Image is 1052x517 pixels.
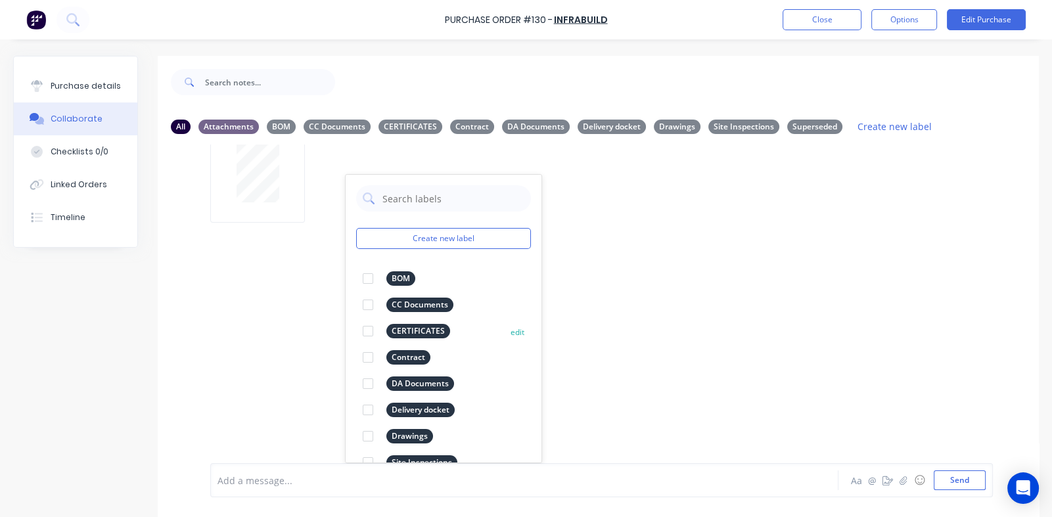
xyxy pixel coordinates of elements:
div: CERTIFICATES [378,120,442,134]
div: BOM [267,120,296,134]
div: Contract [386,350,430,365]
button: Create new label [356,228,531,249]
div: Purchase details [51,80,121,92]
div: Timeline [51,212,85,223]
div: Delivery docket [578,120,646,134]
a: Infrabuild [554,13,608,26]
button: Collaborate [14,102,137,135]
div: Purchase Order #130 - [445,13,553,27]
input: Search notes... [205,69,335,95]
button: Checklists 0/0 [14,135,137,168]
div: BOM [386,271,415,286]
button: Send [934,470,986,490]
div: Delivery docket [386,403,455,417]
button: Options [871,9,937,30]
button: Create new label [850,118,938,135]
img: Factory [26,10,46,30]
div: CC Documents [304,120,371,134]
button: Edit Purchase [947,9,1026,30]
div: Drawings [654,120,700,134]
div: CC Documents [386,298,453,312]
div: Open Intercom Messenger [1007,472,1039,504]
div: Attachments [198,120,259,134]
div: DA Documents [502,120,570,134]
div: Contract [450,120,494,134]
div: Drawings [386,429,433,443]
div: Linked Orders [51,179,107,191]
button: ☺ [911,472,927,488]
div: Checklists 0/0 [51,146,108,158]
button: Linked Orders [14,168,137,201]
button: Close [783,9,861,30]
div: Collaborate [51,113,103,125]
div: DA Documents [386,376,454,391]
div: Site Inspections [708,120,779,134]
button: Purchase details [14,70,137,102]
input: Search labels [381,185,524,212]
div: Superseded [787,120,842,134]
div: CERTIFICATES [386,324,450,338]
button: @ [864,472,880,488]
button: Aa [848,472,864,488]
div: All [171,120,191,134]
button: Timeline [14,201,137,234]
div: Site Inspections [386,455,457,470]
